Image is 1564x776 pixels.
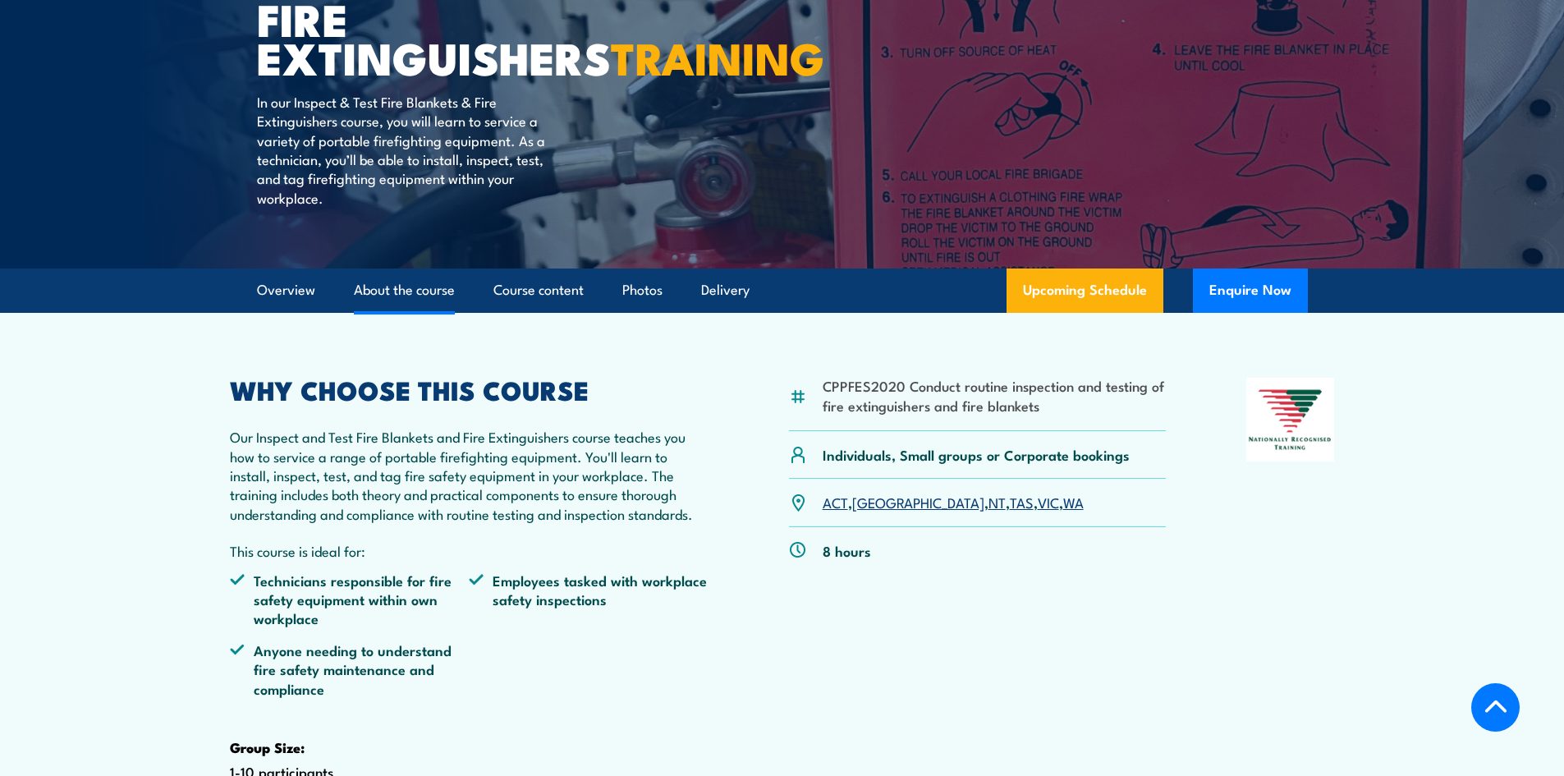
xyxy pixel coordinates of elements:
[257,269,315,312] a: Overview
[230,541,709,560] p: This course is ideal for:
[1063,492,1084,512] a: WA
[852,492,984,512] a: [GEOGRAPHIC_DATA]
[230,737,305,758] strong: Group Size:
[823,492,848,512] a: ACT
[823,541,871,560] p: 8 hours
[622,269,663,312] a: Photos
[988,492,1006,512] a: NT
[823,376,1167,415] li: CPPFES2020 Conduct routine inspection and testing of fire extinguishers and fire blankets
[701,269,750,312] a: Delivery
[354,269,455,312] a: About the course
[611,22,824,90] strong: TRAINING
[823,445,1130,464] p: Individuals, Small groups or Corporate bookings
[230,571,470,628] li: Technicians responsible for fire safety equipment within own workplace
[493,269,584,312] a: Course content
[257,92,557,207] p: In our Inspect & Test Fire Blankets & Fire Extinguishers course, you will learn to service a vari...
[230,641,470,698] li: Anyone needing to understand fire safety maintenance and compliance
[823,493,1084,512] p: , , , , ,
[1010,492,1034,512] a: TAS
[230,427,709,523] p: Our Inspect and Test Fire Blankets and Fire Extinguishers course teaches you how to service a ran...
[1246,378,1335,461] img: Nationally Recognised Training logo.
[1007,269,1163,313] a: Upcoming Schedule
[1193,269,1308,313] button: Enquire Now
[230,378,709,401] h2: WHY CHOOSE THIS COURSE
[469,571,709,628] li: Employees tasked with workplace safety inspections
[1038,492,1059,512] a: VIC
